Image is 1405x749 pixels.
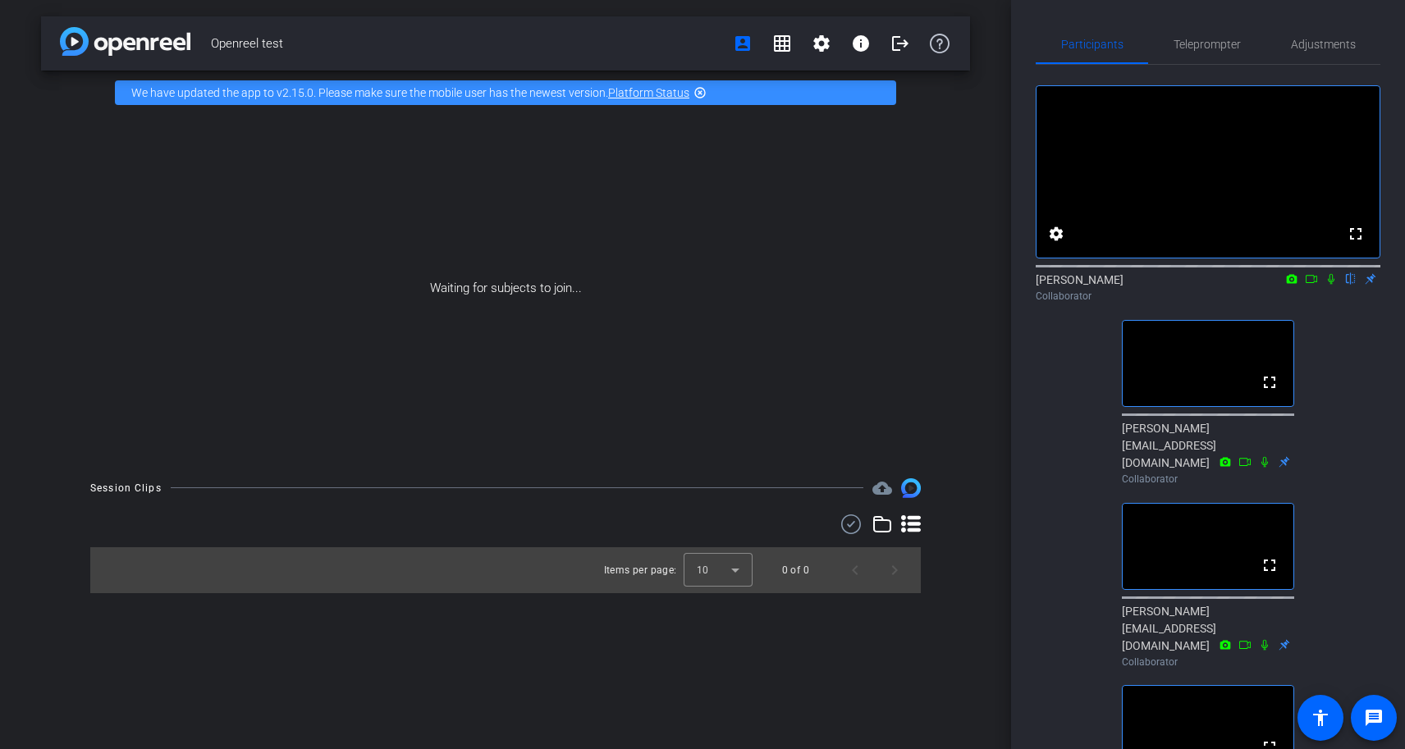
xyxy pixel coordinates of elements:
mat-icon: fullscreen [1346,224,1366,244]
button: Next page [875,550,914,590]
mat-icon: settings [812,34,831,53]
img: Session clips [901,478,921,498]
mat-icon: info [851,34,871,53]
a: Platform Status [608,86,689,99]
span: Openreel test [211,27,723,60]
div: 0 of 0 [782,562,809,578]
div: [PERSON_NAME][EMAIL_ADDRESS][DOMAIN_NAME] [1122,603,1294,669]
mat-icon: highlight_off [693,86,707,99]
mat-icon: accessibility [1311,708,1330,728]
div: [PERSON_NAME][EMAIL_ADDRESS][DOMAIN_NAME] [1122,420,1294,486]
mat-icon: settings [1046,224,1066,244]
div: Collaborator [1122,472,1294,486]
div: Waiting for subjects to join... [41,115,970,462]
mat-icon: flip [1341,271,1361,285]
div: [PERSON_NAME] [1036,272,1380,304]
span: Destinations for your clips [872,478,892,498]
div: Collaborator [1036,289,1380,304]
mat-icon: fullscreen [1260,372,1279,392]
mat-icon: fullscreen [1260,555,1279,575]
div: Collaborator [1122,655,1294,669]
mat-icon: cloud_upload [872,478,892,498]
mat-icon: grid_on [772,34,792,53]
span: Adjustments [1291,39,1356,50]
mat-icon: account_box [733,34,753,53]
span: Teleprompter [1174,39,1241,50]
span: Participants [1061,39,1124,50]
button: Previous page [835,550,875,590]
div: Items per page: [604,562,677,578]
div: Session Clips [90,480,162,496]
div: We have updated the app to v2.15.0. Please make sure the mobile user has the newest version. [115,80,896,105]
img: app-logo [60,27,190,56]
mat-icon: logout [890,34,910,53]
mat-icon: message [1364,708,1384,728]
